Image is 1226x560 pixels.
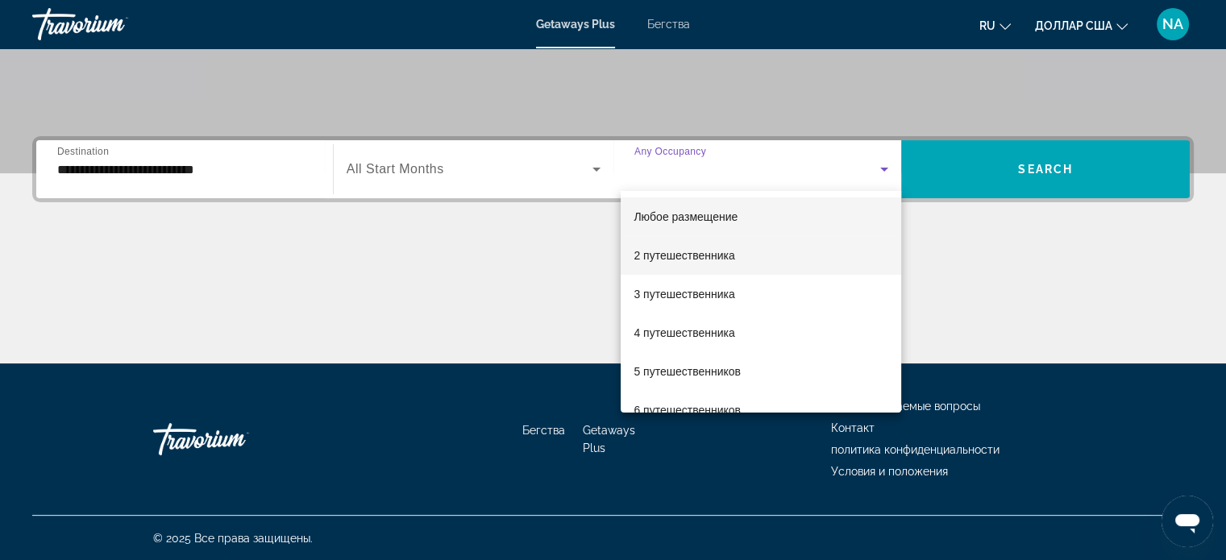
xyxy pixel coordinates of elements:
[634,365,741,378] font: 5 путешественников
[634,210,738,223] font: Любое размещение
[1162,496,1213,547] iframe: Кнопка для запуска окна обмена сообщениями
[634,288,734,301] font: 3 путешественника
[634,404,741,417] font: 6 путешественников
[634,326,734,339] font: 4 путешественника
[634,249,734,262] font: 2 путешественника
